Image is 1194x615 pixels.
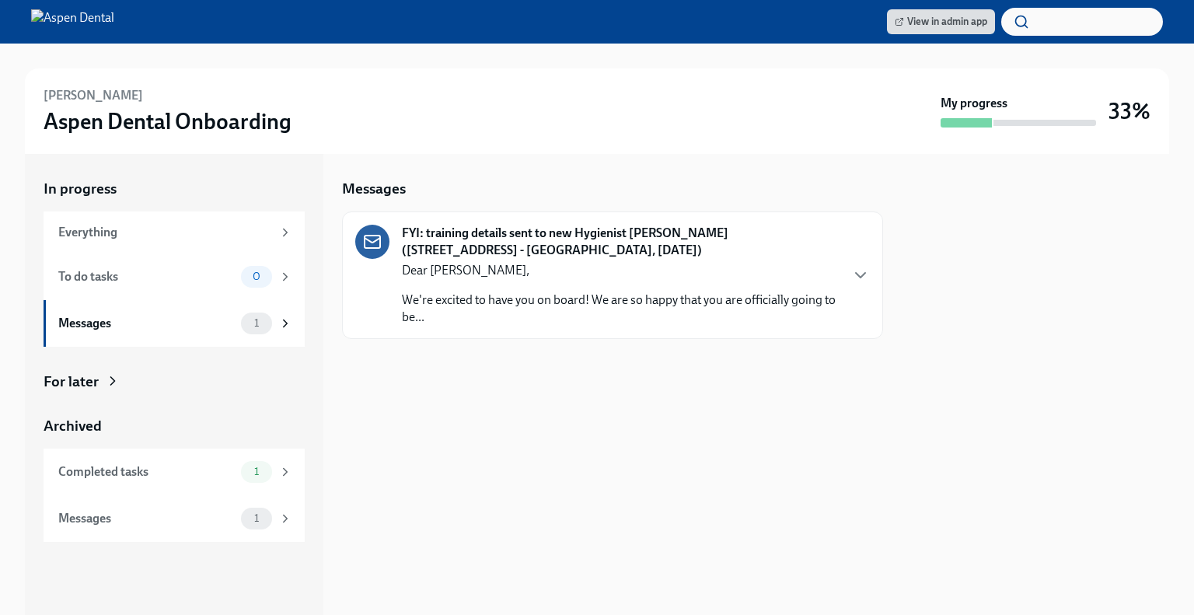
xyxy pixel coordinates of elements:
div: Everything [58,224,272,241]
div: For later [44,372,99,392]
h3: 33% [1108,97,1150,125]
div: Messages [58,510,235,527]
div: Completed tasks [58,463,235,480]
p: We're excited to have you on board! We are so happy that you are officially going to be... [402,292,839,326]
div: Messages [58,315,235,332]
a: To do tasks0 [44,253,305,300]
a: Everything [44,211,305,253]
a: Messages1 [44,495,305,542]
a: Completed tasks1 [44,449,305,495]
a: In progress [44,179,305,199]
p: Dear [PERSON_NAME], [402,262,839,279]
a: Messages1 [44,300,305,347]
h3: Aspen Dental Onboarding [44,107,292,135]
strong: FYI: training details sent to new Hygienist [PERSON_NAME] ([STREET_ADDRESS] - [GEOGRAPHIC_DATA], ... [402,225,839,259]
div: To do tasks [58,268,235,285]
span: 1 [245,466,268,477]
span: 0 [243,271,270,282]
a: Archived [44,416,305,436]
span: 1 [245,512,268,524]
a: For later [44,372,305,392]
a: View in admin app [887,9,995,34]
h5: Messages [342,179,406,199]
img: Aspen Dental [31,9,114,34]
span: View in admin app [895,14,987,30]
h6: [PERSON_NAME] [44,87,143,104]
span: 1 [245,317,268,329]
strong: My progress [941,95,1007,112]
